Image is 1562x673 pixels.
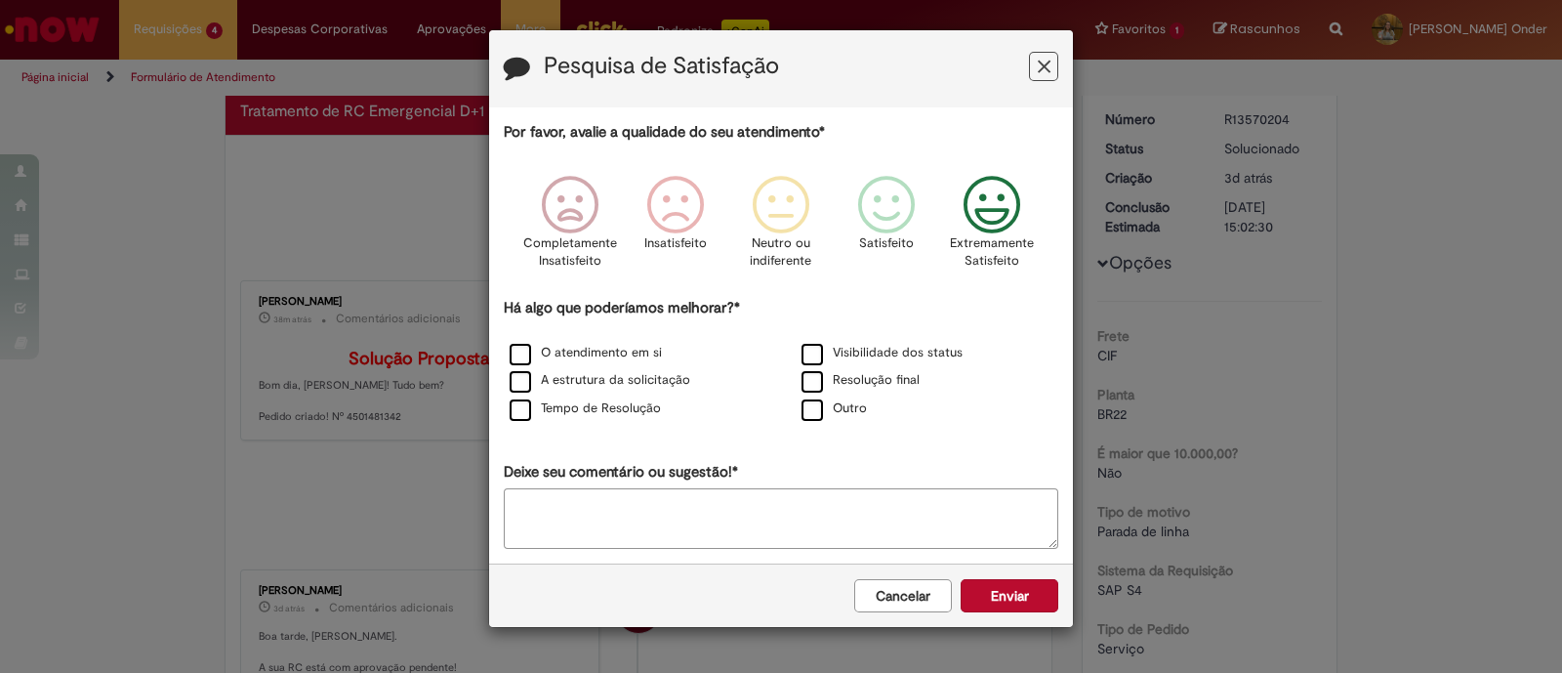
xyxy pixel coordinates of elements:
[510,371,690,390] label: A estrutura da solicitação
[731,161,831,295] div: Neutro ou indiferente
[859,234,914,253] p: Satisfeito
[746,234,816,271] p: Neutro ou indiferente
[837,161,936,295] div: Satisfeito
[644,234,707,253] p: Insatisfeito
[802,344,963,362] label: Visibilidade dos status
[961,579,1058,612] button: Enviar
[504,298,1058,424] div: Há algo que poderíamos melhorar?*
[950,234,1034,271] p: Extremamente Satisfeito
[504,462,738,483] label: Deixe seu comentário ou sugestão!*
[523,234,617,271] p: Completamente Insatisfeito
[510,344,662,362] label: O atendimento em si
[504,122,825,143] label: Por favor, avalie a qualidade do seu atendimento*
[544,54,779,79] label: Pesquisa de Satisfação
[510,400,661,418] label: Tempo de Resolução
[519,161,619,295] div: Completamente Insatisfeito
[626,161,725,295] div: Insatisfeito
[854,579,952,612] button: Cancelar
[942,161,1042,295] div: Extremamente Satisfeito
[802,400,867,418] label: Outro
[802,371,920,390] label: Resolução final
